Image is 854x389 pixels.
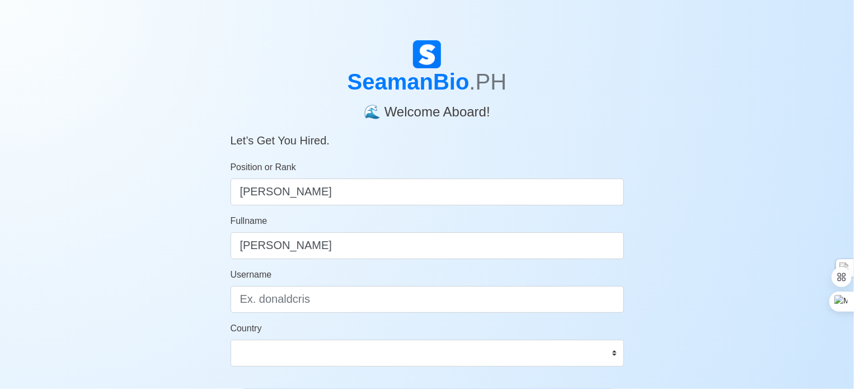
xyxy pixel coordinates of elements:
[231,162,296,172] span: Position or Rank
[231,216,268,226] span: Fullname
[231,232,624,259] input: Your Fullname
[231,95,624,120] h4: 🌊 Welcome Aboard!
[231,120,624,147] h5: Let’s Get You Hired.
[231,322,262,335] label: Country
[231,68,624,95] h1: SeamanBio
[231,286,624,313] input: Ex. donaldcris
[231,179,624,205] input: ex. 2nd Officer w/Master License
[413,40,441,68] img: Logo
[470,69,507,94] span: .PH
[231,270,272,279] span: Username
